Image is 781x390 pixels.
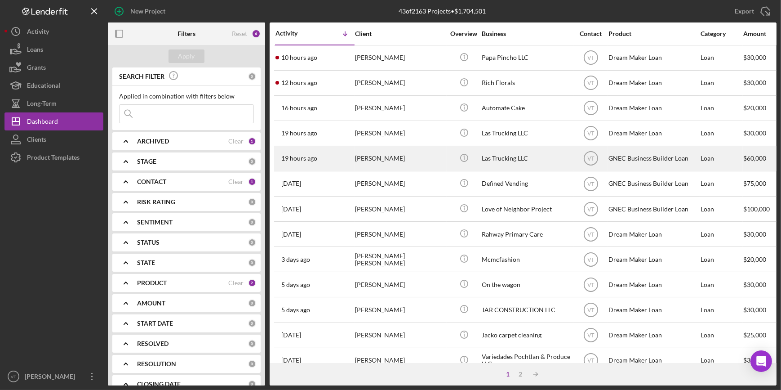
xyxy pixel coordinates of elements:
[608,273,698,296] div: Dream Maker Loan
[281,281,310,288] time: 2025-08-29 18:32
[701,298,742,322] div: Loan
[248,279,256,287] div: 2
[355,349,445,372] div: [PERSON_NAME]
[701,222,742,246] div: Loan
[27,22,49,43] div: Activity
[248,340,256,348] div: 0
[137,178,166,185] b: CONTACT
[281,306,310,314] time: 2025-08-29 16:02
[4,76,103,94] button: Educational
[4,112,103,130] a: Dashboard
[4,130,103,148] button: Clients
[355,247,445,271] div: [PERSON_NAME] [PERSON_NAME]
[27,40,43,61] div: Loans
[701,30,742,37] div: Category
[608,222,698,246] div: Dream Maker Loan
[574,30,608,37] div: Contact
[399,8,486,15] div: 43 of 2163 Projects • $1,704,501
[248,380,256,388] div: 0
[482,71,572,95] div: Rich Florals
[587,80,595,86] text: VT
[587,231,595,238] text: VT
[4,94,103,112] button: Long-Term
[608,197,698,221] div: GNEC Business Builder Loan
[119,73,164,80] b: SEARCH FILTER
[137,158,156,165] b: STAGE
[169,49,204,63] button: Apply
[248,319,256,327] div: 0
[228,279,244,287] div: Clear
[743,121,777,145] div: $30,000
[355,222,445,246] div: [PERSON_NAME]
[4,368,103,386] button: VT[PERSON_NAME]
[608,30,698,37] div: Product
[701,172,742,196] div: Loan
[130,2,165,20] div: New Project
[482,172,572,196] div: Defined Vending
[735,2,754,20] div: Export
[281,79,317,86] time: 2025-09-02 22:32
[248,299,256,307] div: 0
[22,368,81,388] div: [PERSON_NAME]
[501,371,514,378] div: 1
[608,323,698,347] div: Dream Maker Loan
[482,349,572,372] div: Variedades Pochtlan & Produce LLC
[447,30,481,37] div: Overview
[137,219,173,226] b: SENTIMENT
[608,298,698,322] div: Dream Maker Loan
[701,247,742,271] div: Loan
[587,206,595,212] text: VT
[482,247,572,271] div: Mcmcfashion
[701,71,742,95] div: Loan
[743,197,777,221] div: $100,000
[482,298,572,322] div: JAR CONSTRUCTION LLC
[4,22,103,40] button: Activity
[137,360,176,368] b: RESOLUTION
[587,181,595,187] text: VT
[248,218,256,226] div: 0
[743,247,777,271] div: $20,000
[701,46,742,70] div: Loan
[726,2,777,20] button: Export
[743,349,777,372] div: $30,000
[11,374,16,379] text: VT
[743,298,777,322] div: $30,000
[248,198,256,206] div: 0
[482,121,572,145] div: Las Trucking LLC
[355,30,445,37] div: Client
[608,96,698,120] div: Dream Maker Loan
[608,71,698,95] div: Dream Maker Loan
[27,94,57,115] div: Long-Term
[137,259,155,266] b: STATE
[232,30,247,37] div: Reset
[482,147,572,170] div: Las Trucking LLC
[178,49,195,63] div: Apply
[587,282,595,288] text: VT
[27,112,58,133] div: Dashboard
[701,323,742,347] div: Loan
[743,30,777,37] div: Amount
[482,222,572,246] div: Rahway Primary Care
[750,350,772,372] div: Open Intercom Messenger
[587,307,595,314] text: VT
[27,76,60,97] div: Educational
[248,157,256,166] div: 0
[137,279,167,287] b: PRODUCT
[177,30,195,37] b: Filters
[281,256,310,263] time: 2025-08-31 15:51
[275,30,315,37] div: Activity
[4,40,103,58] button: Loans
[119,93,254,100] div: Applied in combination with filters below
[4,58,103,76] button: Grants
[355,96,445,120] div: [PERSON_NAME]
[355,71,445,95] div: [PERSON_NAME]
[355,147,445,170] div: [PERSON_NAME]
[482,273,572,296] div: On the wagon
[281,332,301,339] time: 2025-08-27 22:25
[4,148,103,166] button: Product Templates
[248,178,256,186] div: 1
[27,148,80,169] div: Product Templates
